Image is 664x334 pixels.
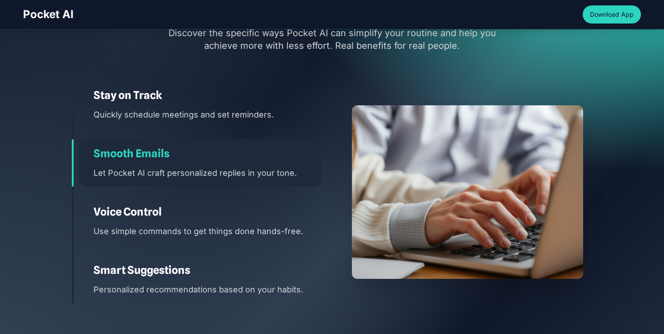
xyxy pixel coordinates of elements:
[159,27,505,52] p: Discover the specific ways Pocket AI can simplify your routine and help you achieve more with les...
[94,166,321,179] p: Let Pocket AI craft personalized replies in your tone.
[94,108,321,121] p: Quickly schedule meetings and set reminders.
[94,146,321,161] h3: Smooth Emails
[94,283,321,296] p: Personalized recommendations based on your habits.
[94,263,321,278] h3: Smart Suggestions
[23,7,74,22] span: Pocket AI
[94,225,321,238] p: Use simple commands to get things done hands-free.
[94,205,321,219] h3: Voice Control
[583,5,641,24] button: Download App
[94,88,321,103] h3: Stay on Track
